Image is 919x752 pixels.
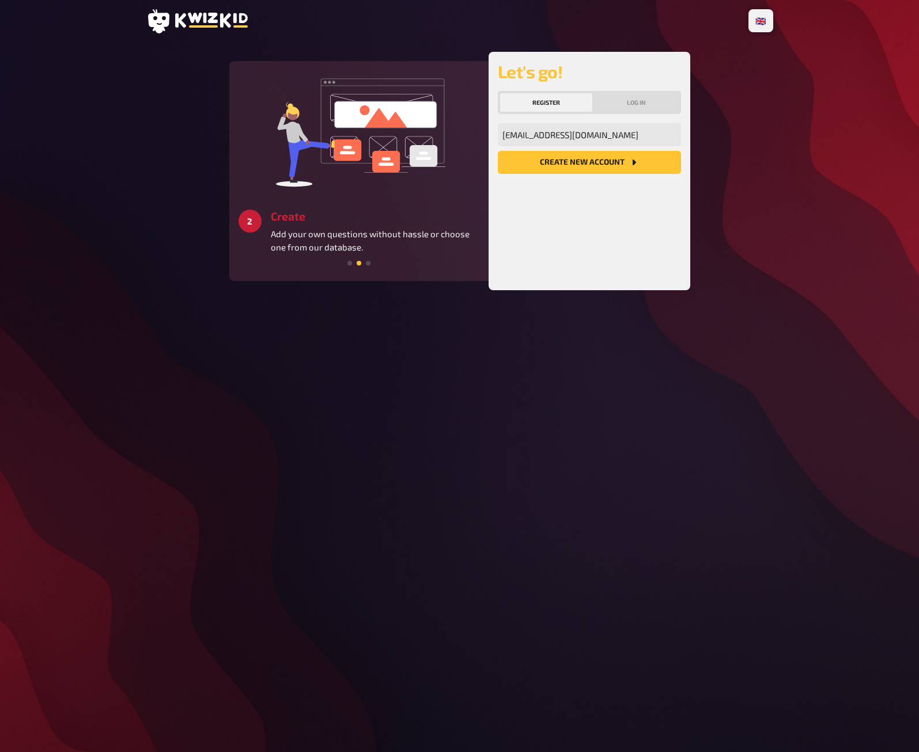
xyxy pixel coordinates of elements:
[273,70,445,191] img: create
[271,210,479,223] h3: Create
[595,93,679,112] button: Log in
[500,93,593,112] button: Register
[498,151,681,174] button: Create new account
[498,123,681,146] input: My email address
[239,210,262,233] div: 2
[498,61,681,82] h2: Let's go!
[751,12,771,30] li: 🇬🇧
[271,227,479,253] p: Add your own questions without hassle or choose one from our database.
